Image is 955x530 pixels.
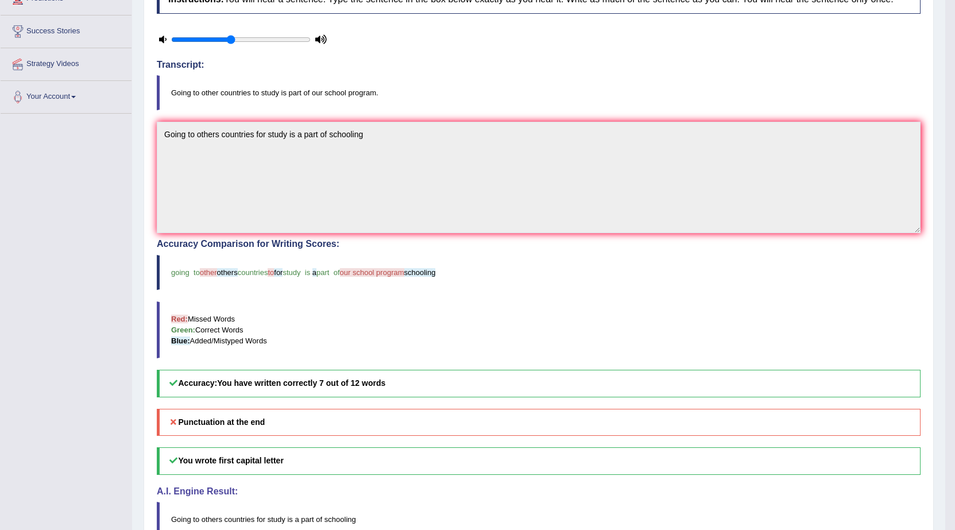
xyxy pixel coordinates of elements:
[157,370,921,397] h5: Accuracy:
[200,268,217,277] span: other
[157,301,921,358] blockquote: Missed Words Correct Words Added/Mistyped Words
[217,268,238,277] span: others
[287,515,292,524] span: is
[316,515,322,524] span: of
[324,515,356,524] span: schooling
[238,268,268,277] span: countries
[217,378,385,388] b: You have written correctly 7 out of 12 words
[225,515,255,524] span: countries
[283,268,300,277] span: study
[202,515,222,524] span: others
[1,81,132,110] a: Your Account
[268,515,285,524] span: study
[312,268,316,277] span: a
[171,268,190,277] span: going
[157,239,921,249] h4: Accuracy Comparison for Writing Scores:
[295,515,299,524] span: a
[301,515,314,524] span: part
[1,48,132,77] a: Strategy Videos
[157,486,921,497] h4: A.I. Engine Result:
[1,16,132,44] a: Success Stories
[404,268,436,277] span: schooling
[194,268,200,277] span: to
[257,515,265,524] span: for
[171,336,190,345] b: Blue:
[171,515,191,524] span: Going
[171,315,188,323] b: Red:
[171,326,195,334] b: Green:
[157,60,921,70] h4: Transcript:
[157,409,921,436] h5: Punctuation at the end
[334,268,340,277] span: of
[157,75,921,110] blockquote: Going to other countries to study is part of our school program.
[193,515,199,524] span: to
[274,268,283,277] span: for
[157,447,921,474] h5: You wrote first capital letter
[316,268,329,277] span: part
[268,268,274,277] span: to
[305,268,310,277] span: is
[340,268,404,277] span: our school program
